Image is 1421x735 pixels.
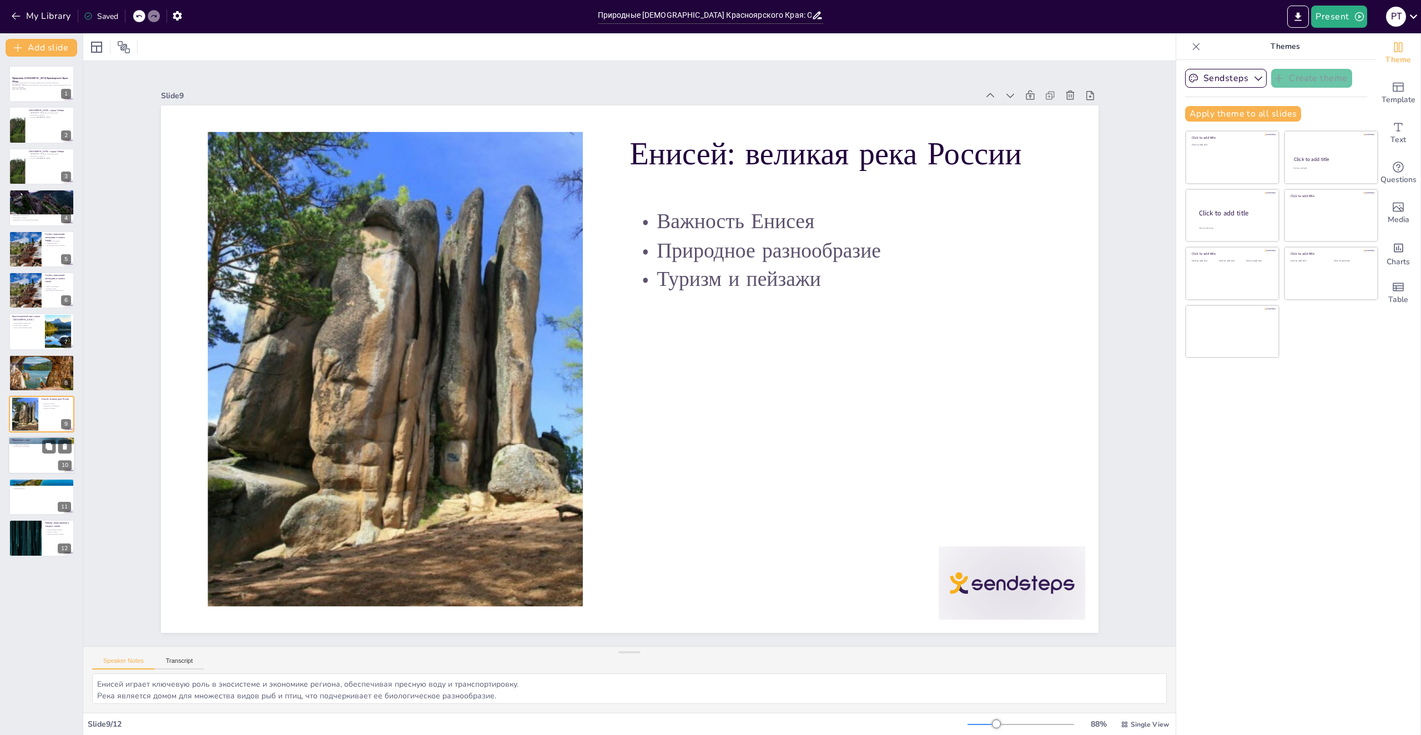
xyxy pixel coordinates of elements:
div: 3 [9,148,74,185]
div: 10 [8,437,75,475]
div: 10 [58,461,72,471]
div: Add images, graphics, shapes or video [1376,193,1420,233]
p: Живописные пейзажи [11,371,69,374]
div: Click to add text [1192,260,1217,263]
p: Столбы: уникальный заповедник и символ города [45,274,71,283]
p: "Ивановские озера" [12,439,72,442]
div: 4 [9,189,74,226]
div: Saved [84,11,118,22]
p: Экосистема и туризм [11,217,70,219]
div: 2 [9,107,74,143]
p: Краткий обзор природных богатств края [12,191,71,194]
div: Slide 9 / 12 [88,719,968,729]
div: Add charts and graphs [1376,233,1420,273]
p: [GEOGRAPHIC_DATA]: сердце Сибири [28,109,71,112]
span: Text [1390,134,1406,146]
p: Разнообразие активностей [12,323,42,325]
div: Click to add title [1291,251,1370,256]
div: Click to add title [1291,194,1370,198]
span: Media [1388,214,1409,226]
p: Generated with [URL] [12,88,71,90]
div: 8 [9,355,74,391]
div: 8 [61,378,71,388]
div: Click to add title [1294,156,1368,163]
p: Природное разнообразие [639,236,1061,310]
p: Привлечение туристов [12,325,42,327]
div: Click to add body [1199,226,1269,229]
p: Биоразнообразие [12,487,71,490]
p: Природный парк "Ергаки" [12,480,71,484]
div: 5 [61,254,71,264]
p: Уникальная флора и фауна [45,533,71,535]
div: Click to add text [1334,260,1369,263]
div: Slide 9 [190,43,1004,139]
div: 7 [61,337,71,347]
div: Click to add title [1199,208,1270,218]
p: Туризм и пейзажи [636,265,1058,339]
span: Theme [1385,54,1411,66]
button: Add slide [6,39,77,57]
p: Themes [1205,33,1365,60]
button: Apply theme to all slides [1185,106,1301,122]
p: Активности на природе [12,444,72,446]
div: 11 [9,479,74,515]
p: Биологическое разнообразие [45,244,71,246]
p: [GEOGRAPHIC_DATA]: сердце Сибири [28,150,71,153]
div: 4 [61,213,71,223]
span: Questions [1380,174,1417,186]
strong: Природные [DEMOGRAPHIC_DATA] Красноярского Края: Обзор [12,77,68,83]
p: Круглогодичный парк отдыха "[GEOGRAPHIC_DATA]" [12,315,42,321]
button: Duplicate Slide [42,440,56,454]
p: [GEOGRAPHIC_DATA] как культурный центр [28,153,71,155]
div: 1 [9,66,74,102]
div: Click to add title [1192,251,1271,256]
div: 9 [61,419,71,429]
p: Красота озер [12,442,72,444]
textarea: Енисей играет ключевую роль в экосистеме и экономике региона, обеспечивая пресную воду и транспор... [92,673,1167,704]
div: Click to add title [1192,135,1271,140]
div: Add text boxes [1376,113,1420,153]
div: Click to add text [1219,260,1244,263]
p: Биологическое разнообразие [44,290,70,292]
p: Красноярское водохранилище: море среди гор [12,363,70,366]
p: Уникальные геологические образования [11,219,70,221]
p: Потрясающие виды [12,483,71,485]
p: Енисей: великая река России [648,133,1072,221]
input: Insert title [598,7,812,23]
p: Природное разнообразие [42,405,71,407]
p: Красноярск и природа [28,114,71,116]
div: 7 [9,313,74,350]
p: Пешие маршруты [12,485,71,487]
div: 11 [58,502,71,512]
span: Position [117,41,130,54]
button: Create theme [1271,69,1352,88]
p: Северное сияние [45,531,71,533]
div: р т [1386,7,1406,27]
div: Add ready made slides [1376,73,1420,113]
div: Add a table [1376,273,1420,313]
button: My Library [8,7,75,25]
p: Семейный отдых [11,374,69,376]
div: 9 [9,396,74,432]
button: Speaker Notes [92,657,155,669]
p: Важность Енисея [42,403,71,405]
div: 88 % [1085,719,1112,729]
div: 1 [61,89,71,99]
p: Енисей: великая река России [42,397,71,401]
div: Get real-time input from your audience [1376,153,1420,193]
span: Single View [1131,720,1169,729]
button: Delete Slide [58,440,72,454]
p: [GEOGRAPHIC_DATA] как культурный центр [28,112,71,114]
p: Туризм в [GEOGRAPHIC_DATA] [28,157,71,159]
p: Природные ресурсы края [11,215,70,217]
p: Наблюдение за природой [12,446,72,448]
div: 5 [9,231,74,268]
p: Красноярск и природа [28,155,71,157]
div: 12 [9,520,74,556]
div: Click to add text [1291,260,1326,263]
button: Sendsteps [1185,69,1267,88]
p: Водные виды спорта [11,370,69,372]
p: Дикая природа Таймыра [45,529,71,531]
p: Столбы: уникальный заповедник и символ города [45,233,71,242]
span: Table [1388,294,1408,306]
